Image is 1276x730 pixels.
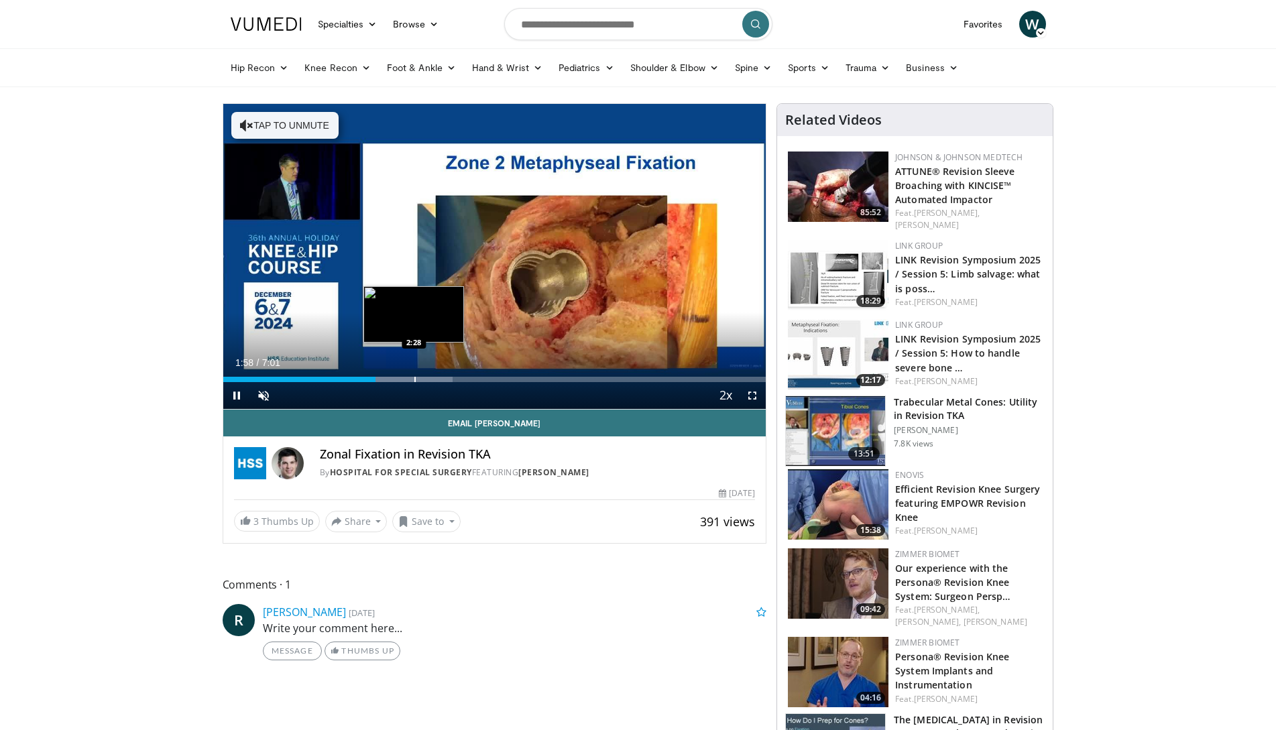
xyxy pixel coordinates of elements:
[780,54,837,81] a: Sports
[895,650,1009,691] a: Persona® Revision Knee System Implants and Instrumentation
[895,253,1041,294] a: LINK Revision Symposium 2025 / Session 5: Limb salvage: what is poss…
[263,605,346,619] a: [PERSON_NAME]
[310,11,386,38] a: Specialties
[250,382,277,409] button: Unmute
[914,525,978,536] a: [PERSON_NAME]
[296,54,379,81] a: Knee Recon
[223,382,250,409] button: Pause
[739,382,766,409] button: Fullscreen
[550,54,622,81] a: Pediatrics
[223,410,766,436] a: Email [PERSON_NAME]
[895,375,1042,387] div: Feat.
[895,616,961,627] a: [PERSON_NAME],
[700,513,755,530] span: 391 views
[320,467,756,479] div: By FEATURING
[914,207,980,219] a: [PERSON_NAME],
[848,447,880,461] span: 13:51
[325,511,388,532] button: Share
[330,467,472,478] a: Hospital for Special Surgery
[262,357,280,368] span: 7:01
[223,604,255,636] a: R
[788,240,888,310] img: cc288bf3-a1fa-4896-92c4-d329ac39a7f3.150x105_q85_crop-smart_upscale.jpg
[785,396,1045,467] a: 13:51 Trabecular Metal Cones: Utility in Revision TKA [PERSON_NAME] 7.8K views
[1019,11,1046,38] a: W
[786,396,885,466] img: 286158_0001_1.png.150x105_q85_crop-smart_upscale.jpg
[392,511,461,532] button: Save to
[622,54,727,81] a: Shoulder & Elbow
[856,295,885,307] span: 18:29
[223,377,766,382] div: Progress Bar
[895,296,1042,308] div: Feat.
[234,511,320,532] a: 3 Thumbs Up
[856,692,885,704] span: 04:16
[385,11,447,38] a: Browse
[856,374,885,386] span: 12:17
[363,286,464,343] img: image.jpeg
[788,319,888,389] a: 12:17
[914,296,978,308] a: [PERSON_NAME]
[223,54,297,81] a: Hip Recon
[464,54,550,81] a: Hand & Wrist
[894,396,1045,422] h3: Trabecular Metal Cones: Utility in Revision TKA
[895,319,943,330] a: LINK Group
[231,112,339,139] button: Tap to unmute
[856,524,885,536] span: 15:38
[837,54,898,81] a: Trauma
[895,693,1042,705] div: Feat.
[895,604,1042,628] div: Feat.
[788,151,888,222] a: 85:52
[914,375,978,387] a: [PERSON_NAME]
[223,104,766,410] video-js: Video Player
[895,240,943,251] a: LINK Group
[895,525,1042,537] div: Feat.
[719,487,755,499] div: [DATE]
[895,548,960,560] a: Zimmer Biomet
[788,240,888,310] a: 18:29
[895,562,1010,603] a: Our experience with the Persona® Revision Knee System: Surgeon Persp…
[964,616,1027,627] a: [PERSON_NAME]
[272,447,304,479] img: Avatar
[788,151,888,222] img: a6cc4739-87cc-4358-abd9-235c6f460cb9.150x105_q85_crop-smart_upscale.jpg
[788,637,888,707] img: ca84d45e-8f05-4bb2-8d95-5e9a3f95d8cb.150x105_q85_crop-smart_upscale.jpg
[955,11,1011,38] a: Favorites
[712,382,739,409] button: Playback Rate
[895,207,1042,231] div: Feat.
[788,548,888,619] a: 09:42
[234,447,266,479] img: Hospital for Special Surgery
[727,54,780,81] a: Spine
[504,8,772,40] input: Search topics, interventions
[914,604,980,615] a: [PERSON_NAME],
[895,332,1041,373] a: LINK Revision Symposium 2025 / Session 5: How to handle severe bone …
[785,112,882,128] h4: Related Videos
[788,469,888,540] a: 15:38
[895,219,959,231] a: [PERSON_NAME]
[894,425,1045,436] p: [PERSON_NAME]
[788,469,888,540] img: 2c6dc023-217a-48ee-ae3e-ea951bf834f3.150x105_q85_crop-smart_upscale.jpg
[263,642,322,660] a: Message
[253,515,259,528] span: 3
[788,637,888,707] a: 04:16
[379,54,464,81] a: Foot & Ankle
[231,17,302,31] img: VuMedi Logo
[895,483,1040,524] a: Efficient Revision Knee Surgery featuring EMPOWR Revision Knee
[895,151,1023,163] a: Johnson & Johnson MedTech
[325,642,400,660] a: Thumbs Up
[898,54,966,81] a: Business
[856,603,885,615] span: 09:42
[320,447,756,462] h4: Zonal Fixation in Revision TKA
[895,637,960,648] a: Zimmer Biomet
[235,357,253,368] span: 1:58
[788,548,888,619] img: 7b09b83e-8b07-49a9-959a-b57bd9bf44da.150x105_q85_crop-smart_upscale.jpg
[894,438,933,449] p: 7.8K views
[257,357,259,368] span: /
[788,319,888,389] img: 463e9b81-8a9b-46df-ab8a-52de4decb3fe.150x105_q85_crop-smart_upscale.jpg
[223,576,767,593] span: Comments 1
[349,607,375,619] small: [DATE]
[895,469,924,481] a: Enovis
[914,693,978,705] a: [PERSON_NAME]
[518,467,589,478] a: [PERSON_NAME]
[263,620,767,636] p: Write your comment here...
[856,206,885,219] span: 85:52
